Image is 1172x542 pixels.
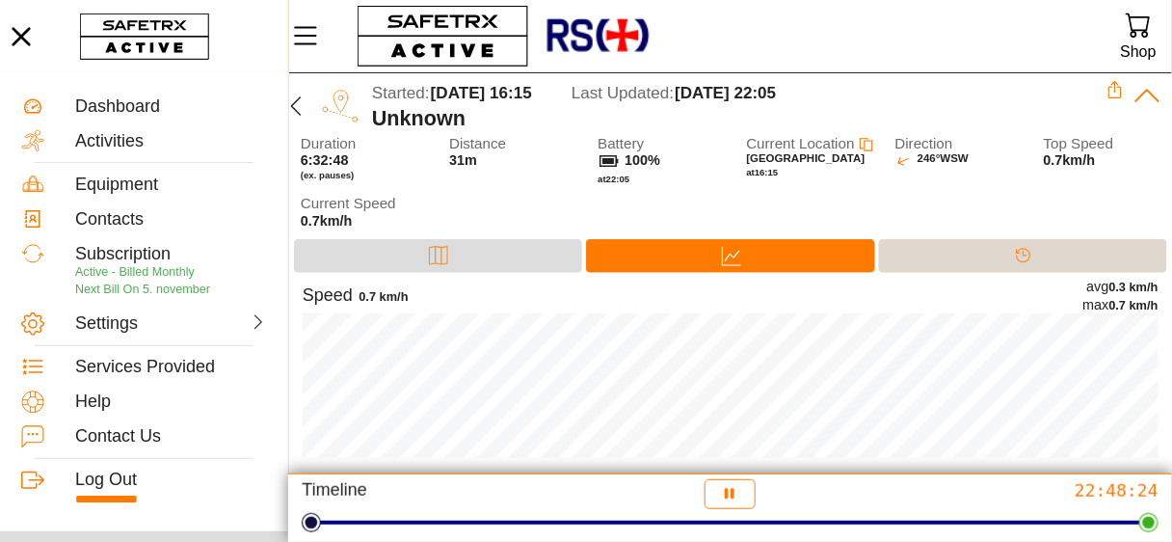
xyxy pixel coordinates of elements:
span: Battery [598,136,721,152]
div: Settings [75,313,168,335]
div: Log Out [75,470,267,491]
button: Menu [289,15,337,56]
span: Direction [895,136,1019,152]
span: 6:32:48 [301,152,349,168]
div: avg [1083,278,1159,296]
div: Dashboard [75,96,267,118]
span: [DATE] 16:15 [431,84,532,102]
span: Top Speed [1044,136,1167,152]
span: Last Updated: [572,84,674,102]
span: Duration [301,136,424,152]
div: Timeline [302,479,584,509]
span: Current Location [747,135,855,151]
span: 0.7km/h [301,213,424,230]
span: at 16:15 [747,167,779,177]
span: (ex. pauses) [301,170,424,181]
div: Data [586,239,875,273]
div: Speed [303,285,353,307]
img: Activities.svg [21,129,44,152]
div: Contact Us [75,426,267,447]
img: ContactUs.svg [21,425,44,448]
img: TRIP.svg [318,84,362,128]
span: 0.3 km/h [1109,280,1159,294]
span: at 22:05 [598,174,629,184]
div: Map [294,239,582,273]
button: Back [280,81,311,131]
span: Active - Billed Monthly [75,265,195,279]
img: RescueLogo.png [545,5,651,68]
div: Contacts [75,209,267,230]
img: Equipment.svg [21,173,44,196]
div: 0.7 km/h [359,289,408,306]
div: Activities [75,131,267,152]
span: 31m [449,152,477,168]
img: Subscription.svg [21,242,44,265]
div: Equipment [75,175,267,196]
div: max [1083,296,1159,314]
span: WSW [941,152,969,169]
div: Services Provided [75,357,267,378]
span: [DATE] 22:05 [675,84,776,102]
div: 22:48:24 [876,479,1159,501]
span: 0.7km/h [1044,152,1096,168]
span: [GEOGRAPHIC_DATA] [747,152,866,164]
div: Subscription [75,244,267,265]
span: Current Speed [301,196,424,212]
div: Help [75,392,267,413]
span: Next Bill On 5. november [75,283,210,296]
img: Help.svg [21,391,44,414]
div: Timeline [879,239,1167,273]
span: 246° [918,152,941,169]
span: 0.7 km/h [1109,298,1159,312]
div: Shop [1121,39,1157,65]
div: Unknown [372,106,1106,131]
span: Started: [372,84,430,102]
span: 100% [625,152,660,168]
span: Distance [449,136,573,152]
